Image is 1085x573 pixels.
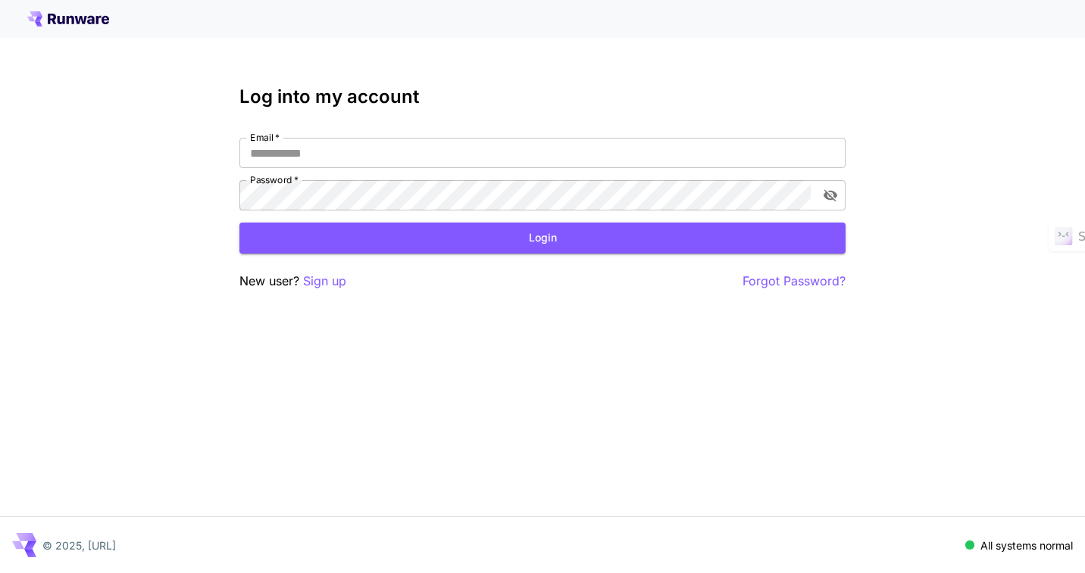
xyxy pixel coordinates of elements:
[817,182,844,209] button: toggle password visibility
[239,272,346,291] p: New user?
[42,537,116,553] p: © 2025, [URL]
[303,272,346,291] button: Sign up
[743,272,846,291] button: Forgot Password?
[239,223,846,254] button: Login
[239,86,846,107] h3: Log into my account
[980,537,1073,553] p: All systems normal
[250,131,280,144] label: Email
[250,173,299,186] label: Password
